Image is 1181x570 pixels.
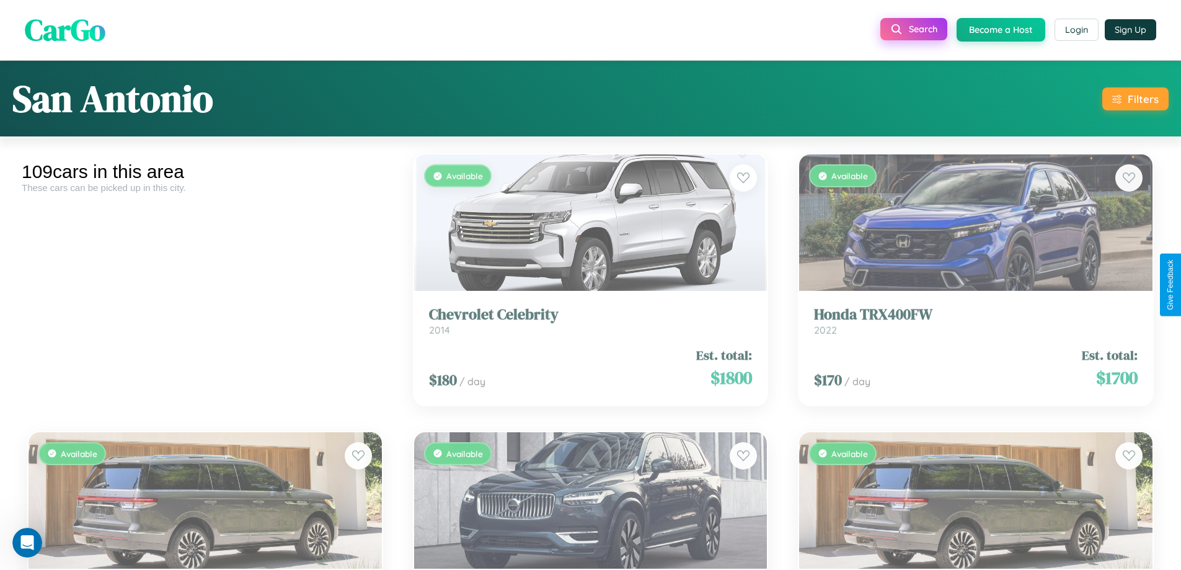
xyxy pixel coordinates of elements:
[446,444,483,455] span: Available
[446,166,483,177] span: Available
[696,342,752,360] span: Est. total:
[880,18,947,40] button: Search
[814,301,1138,332] a: Honda TRX400FW2022
[1128,92,1159,105] div: Filters
[1166,260,1175,310] div: Give Feedback
[429,365,457,386] span: $ 180
[814,365,842,386] span: $ 170
[1102,87,1169,110] button: Filters
[844,371,870,383] span: / day
[1055,19,1099,41] button: Login
[25,9,105,50] span: CarGo
[12,73,213,124] h1: San Antonio
[710,361,752,386] span: $ 1800
[831,166,868,177] span: Available
[831,444,868,455] span: Available
[429,319,450,332] span: 2014
[814,301,1138,319] h3: Honda TRX400FW
[429,301,753,332] a: Chevrolet Celebrity2014
[1082,342,1138,360] span: Est. total:
[957,18,1045,42] button: Become a Host
[22,161,389,182] div: 109 cars in this area
[61,444,97,455] span: Available
[909,24,937,35] span: Search
[1096,361,1138,386] span: $ 1700
[459,371,485,383] span: / day
[1105,19,1156,40] button: Sign Up
[12,528,42,558] iframe: Intercom live chat
[814,319,837,332] span: 2022
[429,301,753,319] h3: Chevrolet Celebrity
[22,182,389,193] div: These cars can be picked up in this city.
